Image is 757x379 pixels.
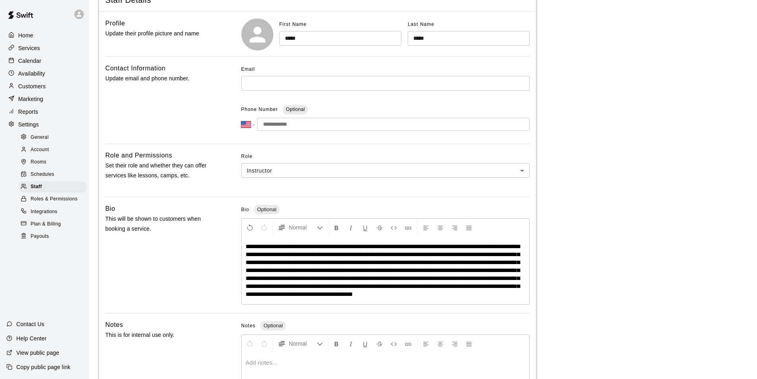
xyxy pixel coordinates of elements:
div: Payouts [19,231,86,242]
p: Settings [18,121,39,128]
span: Account [31,146,49,154]
div: Rooms [19,157,86,168]
span: Email [241,63,255,76]
button: Redo [257,336,271,351]
a: Rooms [19,156,89,169]
span: Optional [254,206,279,212]
h6: Notes [105,320,123,330]
p: Reports [18,108,38,116]
button: Insert Link [401,220,415,235]
span: Optional [286,107,305,112]
div: General [19,132,86,143]
h6: Role and Permissions [105,150,172,161]
a: Schedules [19,169,89,181]
button: Right Align [448,220,461,235]
button: Center Align [434,220,447,235]
button: Center Align [434,336,447,351]
button: Undo [243,220,257,235]
div: Roles & Permissions [19,194,86,205]
a: Reports [6,106,83,118]
p: Home [18,31,33,39]
span: Notes [241,323,256,328]
a: General [19,131,89,144]
button: Formatting Options [275,336,326,351]
div: Plan & Billing [19,219,86,230]
p: Set their role and whether they can offer services like lessons, camps, etc. [105,161,216,181]
button: Format Underline [358,220,372,235]
p: Calendar [18,57,41,65]
p: Contact Us [16,320,45,328]
a: Staff [19,181,89,193]
p: Customers [18,82,46,90]
span: Phone Number [241,103,278,116]
button: Format Bold [330,336,343,351]
p: Services [18,44,40,52]
span: Plan & Billing [31,220,61,228]
span: Normal [289,340,317,348]
p: Copy public page link [16,363,70,371]
p: This is for internal use only. [105,330,216,340]
a: Availability [6,68,83,80]
span: Bio [241,207,249,212]
a: Settings [6,119,83,130]
p: Update their profile picture and name [105,29,216,39]
span: Staff [31,183,42,191]
h6: Contact Information [105,63,166,74]
a: Account [19,144,89,156]
span: Role [241,150,530,163]
a: Home [6,29,83,41]
span: Roles & Permissions [31,195,77,203]
a: Calendar [6,55,83,67]
button: Insert Link [401,336,415,351]
p: Availability [18,70,45,78]
a: Payouts [19,230,89,243]
button: Justify Align [462,220,476,235]
div: Staff [19,181,86,192]
button: Format Underline [358,336,372,351]
p: Help Center [16,334,46,342]
a: Plan & Billing [19,218,89,230]
span: Schedules [31,171,54,179]
button: Format Italics [344,336,358,351]
span: First Name [279,21,307,27]
p: View public page [16,349,59,357]
button: Formatting Options [275,220,326,235]
a: Customers [6,80,83,92]
button: Justify Align [462,336,476,351]
span: Normal [289,224,317,231]
button: Insert Code [387,220,401,235]
span: Integrations [31,208,58,216]
button: Format Italics [344,220,358,235]
span: Last Name [408,21,434,27]
a: Marketing [6,93,83,105]
a: Integrations [19,206,89,218]
span: Payouts [31,233,49,241]
h6: Bio [105,204,115,214]
button: Left Align [419,220,433,235]
div: Instructor [241,163,530,178]
span: Optional [260,323,286,328]
a: Services [6,42,83,54]
div: Account [19,144,86,155]
a: Roles & Permissions [19,193,89,206]
button: Left Align [419,336,433,351]
p: Update email and phone number. [105,74,216,84]
button: Right Align [448,336,461,351]
button: Format Strikethrough [373,220,386,235]
button: Undo [243,336,257,351]
p: This will be shown to customers when booking a service. [105,214,216,234]
h6: Profile [105,18,125,29]
div: Integrations [19,206,86,218]
button: Redo [257,220,271,235]
p: Marketing [18,95,43,103]
button: Format Bold [330,220,343,235]
span: General [31,134,49,142]
button: Format Strikethrough [373,336,386,351]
